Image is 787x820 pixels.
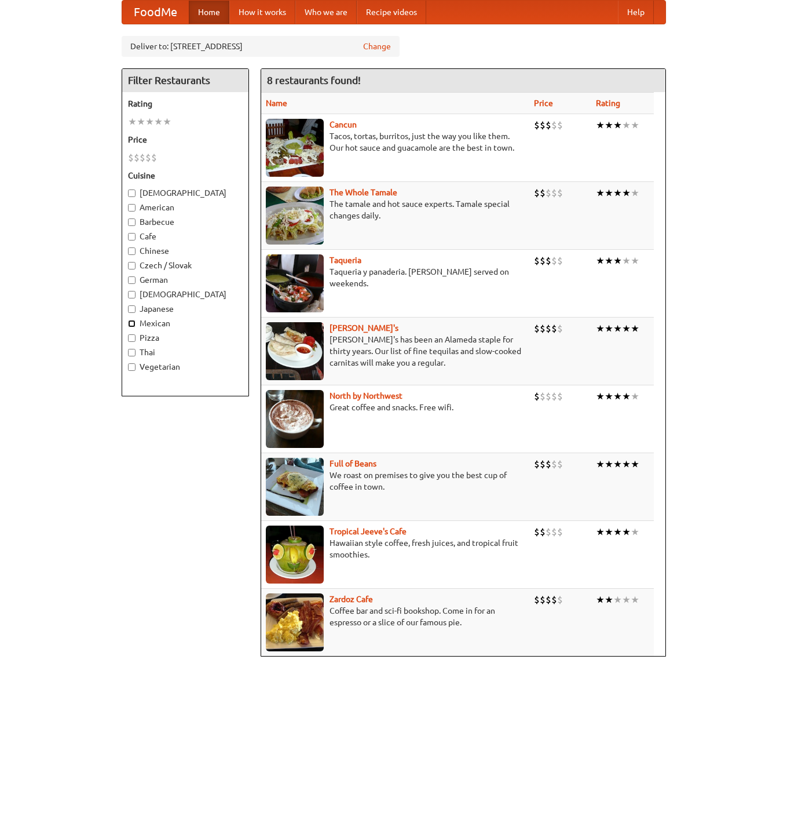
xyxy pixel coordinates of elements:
[266,334,525,369] p: [PERSON_NAME]'s has been an Alameda staple for thirty years. Our list of fine tequilas and slow-c...
[551,526,557,538] li: $
[128,187,243,199] label: [DEMOGRAPHIC_DATA]
[189,1,229,24] a: Home
[128,320,136,327] input: Mexican
[605,254,613,267] li: ★
[534,458,540,471] li: $
[596,254,605,267] li: ★
[540,526,546,538] li: $
[128,216,243,228] label: Barbecue
[605,390,613,403] li: ★
[128,134,243,145] h5: Price
[546,322,551,335] li: $
[622,526,631,538] li: ★
[128,361,243,373] label: Vegetarian
[557,187,563,199] li: $
[128,247,136,255] input: Chinese
[330,256,361,265] a: Taqueria
[551,322,557,335] li: $
[266,254,324,312] img: taqueria.jpg
[622,593,631,606] li: ★
[605,593,613,606] li: ★
[266,187,324,245] img: wholetamale.jpg
[145,115,154,128] li: ★
[128,289,243,300] label: [DEMOGRAPHIC_DATA]
[557,593,563,606] li: $
[557,390,563,403] li: $
[557,254,563,267] li: $
[622,322,631,335] li: ★
[540,390,546,403] li: $
[546,254,551,267] li: $
[631,593,639,606] li: ★
[534,593,540,606] li: $
[596,390,605,403] li: ★
[540,254,546,267] li: $
[613,458,622,471] li: ★
[266,537,525,560] p: Hawaiian style coffee, fresh juices, and tropical fruit smoothies.
[557,322,563,335] li: $
[128,318,243,329] label: Mexican
[551,119,557,132] li: $
[137,115,145,128] li: ★
[546,187,551,199] li: $
[128,204,136,212] input: American
[613,593,622,606] li: ★
[266,469,525,493] p: We roast on premises to give you the best cup of coffee in town.
[363,41,391,52] a: Change
[128,218,136,226] input: Barbecue
[605,322,613,335] li: ★
[330,527,407,536] b: Tropical Jeeve's Cafe
[122,69,248,92] h4: Filter Restaurants
[128,151,134,164] li: $
[267,75,361,86] ng-pluralize: 8 restaurants found!
[163,115,171,128] li: ★
[546,458,551,471] li: $
[622,390,631,403] li: ★
[551,254,557,267] li: $
[151,151,157,164] li: $
[605,119,613,132] li: ★
[330,188,397,197] a: The Whole Tamale
[605,458,613,471] li: ★
[330,323,398,333] a: [PERSON_NAME]'s
[266,322,324,380] img: pedros.jpg
[613,322,622,335] li: ★
[128,98,243,110] h5: Rating
[128,262,136,269] input: Czech / Slovak
[122,1,189,24] a: FoodMe
[266,390,324,448] img: north.jpg
[596,187,605,199] li: ★
[596,322,605,335] li: ★
[128,334,136,342] input: Pizza
[128,305,136,313] input: Japanese
[551,390,557,403] li: $
[631,119,639,132] li: ★
[128,170,243,181] h5: Cuisine
[128,332,243,344] label: Pizza
[330,459,376,468] a: Full of Beans
[596,119,605,132] li: ★
[618,1,654,24] a: Help
[631,254,639,267] li: ★
[266,458,324,516] img: beans.jpg
[330,391,402,400] a: North by Northwest
[631,322,639,335] li: ★
[128,115,137,128] li: ★
[128,276,136,284] input: German
[330,595,373,604] a: Zardoz Cafe
[128,189,136,197] input: [DEMOGRAPHIC_DATA]
[613,390,622,403] li: ★
[596,458,605,471] li: ★
[266,266,525,289] p: Taqueria y panaderia. [PERSON_NAME] served on weekends.
[128,274,243,286] label: German
[546,526,551,538] li: $
[534,99,553,108] a: Price
[128,260,243,271] label: Czech / Slovak
[631,458,639,471] li: ★
[266,402,525,413] p: Great coffee and snacks. Free wifi.
[622,458,631,471] li: ★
